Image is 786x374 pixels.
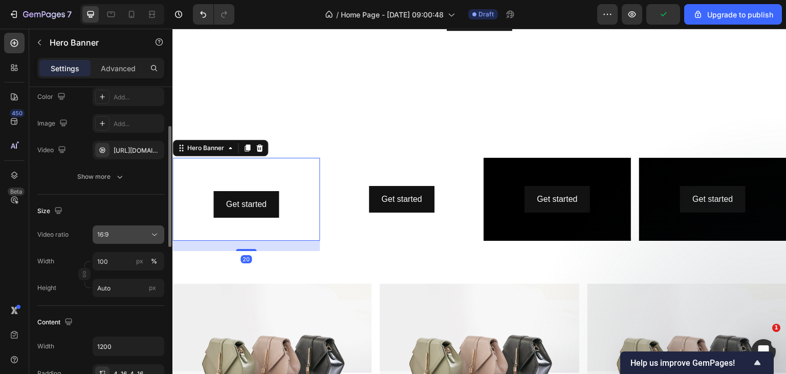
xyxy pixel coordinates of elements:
[8,188,25,196] div: Beta
[751,339,776,364] iframe: Intercom live chat
[693,9,773,20] div: Upgrade to publish
[196,157,261,184] button: Get started
[193,4,234,25] div: Undo/Redo
[37,316,75,329] div: Content
[772,324,780,332] span: 1
[114,119,162,129] div: Add...
[520,163,560,178] div: Get started
[37,283,56,293] label: Height
[151,257,157,266] div: %
[37,90,68,104] div: Color
[134,255,146,267] button: %
[77,172,125,182] div: Show more
[149,284,156,292] span: px
[93,279,164,297] input: px
[37,342,54,351] div: Width
[209,163,249,178] div: Get started
[311,129,458,212] div: Background Image
[684,4,782,25] button: Upgrade to publish
[136,257,143,266] div: px
[630,357,763,369] button: Show survey - Help us improve GemPages!
[172,29,786,374] iframe: Design area
[467,129,614,212] div: Background Image
[37,257,54,266] label: Width
[97,231,108,238] span: 16:9
[508,157,573,184] button: Get started
[37,117,70,131] div: Image
[114,93,162,102] div: Add...
[364,163,405,178] div: Get started
[336,9,339,20] span: /
[37,230,69,239] div: Video ratio
[478,10,494,19] span: Draft
[10,109,25,117] div: 450
[93,225,164,244] button: 16:9
[37,143,68,157] div: Video
[4,4,76,25] button: 7
[37,168,164,186] button: Show more
[341,9,444,20] span: Home Page - [DATE] 09:00:48
[51,63,79,74] p: Settings
[67,8,72,20] p: 7
[101,63,136,74] p: Advanced
[93,337,164,356] input: Auto
[148,255,160,267] button: px
[93,252,164,271] input: px%
[50,36,137,49] p: Hero Banner
[630,358,751,368] span: Help us improve GemPages!
[352,157,417,184] button: Get started
[37,204,64,218] div: Size
[114,146,162,155] div: [URL][DOMAIN_NAME]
